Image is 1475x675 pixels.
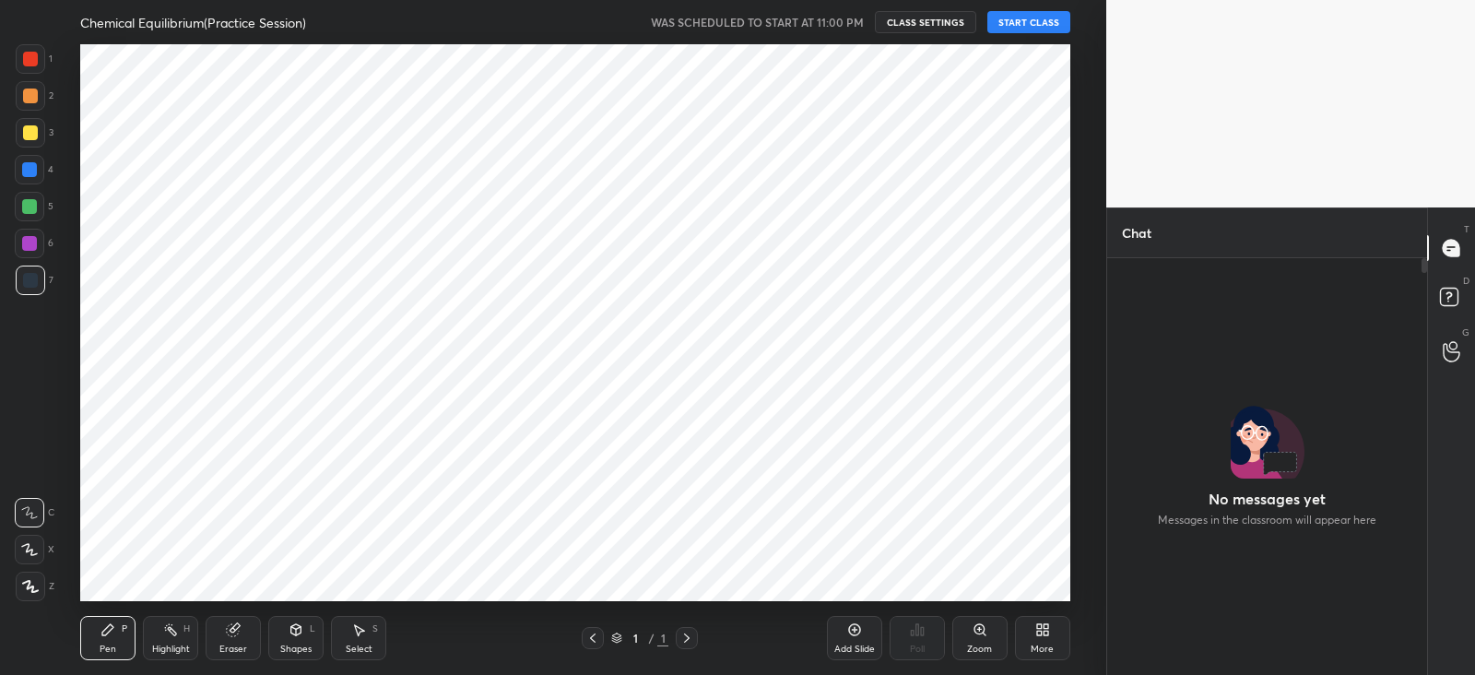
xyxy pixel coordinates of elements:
div: Shapes [280,645,312,654]
div: Highlight [152,645,190,654]
div: H [183,624,190,634]
div: Add Slide [834,645,875,654]
p: D [1463,274,1469,288]
div: S [372,624,378,634]
div: L [310,624,315,634]
div: 1 [16,44,53,74]
div: 2 [16,81,53,111]
div: 3 [16,118,53,148]
p: G [1462,326,1469,339]
div: 1 [657,630,668,646]
div: More [1031,645,1054,654]
div: Pen [100,645,116,654]
div: Eraser [219,645,247,654]
p: Chat [1107,208,1166,257]
div: 4 [15,155,53,184]
div: 1 [626,633,644,644]
div: Z [16,572,54,601]
button: CLASS SETTINGS [875,11,976,33]
div: C [15,498,54,527]
button: START CLASS [987,11,1070,33]
div: 5 [15,192,53,221]
h4: Chemical Equilibrium(Practice Session) [80,14,306,31]
p: T [1464,222,1469,236]
div: Select [346,645,372,654]
div: 6 [15,229,53,258]
div: / [648,633,654,644]
h5: WAS SCHEDULED TO START AT 11:00 PM [651,14,864,30]
div: X [15,535,54,564]
div: P [122,624,127,634]
div: 7 [16,266,53,295]
div: Zoom [967,645,992,654]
